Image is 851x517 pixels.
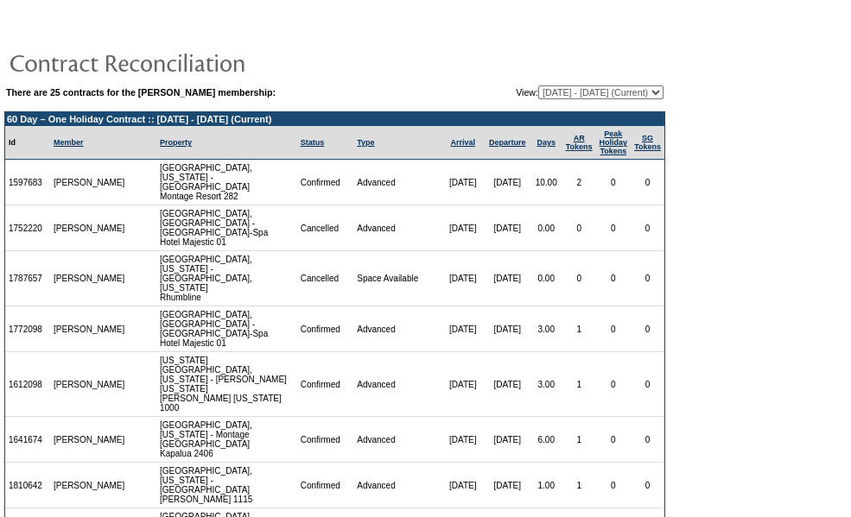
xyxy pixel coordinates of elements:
td: Advanced [353,205,441,251]
td: 1 [562,306,596,352]
td: [DATE] [441,160,484,205]
td: 0 [631,352,664,417]
td: 0 [596,352,632,417]
td: Space Available [353,251,441,306]
a: Member [54,138,84,147]
td: Confirmed [297,306,354,352]
td: [US_STATE][GEOGRAPHIC_DATA], [US_STATE] - [PERSON_NAME] [US_STATE] [PERSON_NAME] [US_STATE] 1000 [156,352,297,417]
td: 0 [596,251,632,306]
td: [DATE] [441,306,484,352]
td: 0 [631,306,664,352]
a: SGTokens [634,134,661,151]
td: 1772098 [5,306,50,352]
td: 0 [631,417,664,463]
a: Type [357,138,374,147]
td: 1.00 [530,463,562,508]
td: 1641674 [5,417,50,463]
td: [DATE] [485,251,530,306]
td: [DATE] [485,306,530,352]
td: 1612098 [5,352,50,417]
td: Advanced [353,160,441,205]
td: 0 [596,417,632,463]
td: 0 [596,205,632,251]
td: [DATE] [485,463,530,508]
td: [DATE] [485,352,530,417]
td: Advanced [353,352,441,417]
td: View: [431,85,664,99]
td: 0 [631,160,664,205]
td: Advanced [353,306,441,352]
td: 0.00 [530,251,562,306]
img: pgTtlContractReconciliation.gif [9,45,354,79]
td: [PERSON_NAME] [50,251,129,306]
td: 1597683 [5,160,50,205]
td: 1 [562,463,596,508]
td: 0 [596,306,632,352]
td: 6.00 [530,417,562,463]
td: Advanced [353,417,441,463]
td: Confirmed [297,463,354,508]
td: Confirmed [297,160,354,205]
td: [GEOGRAPHIC_DATA], [GEOGRAPHIC_DATA] - [GEOGRAPHIC_DATA]-Spa Hotel Majestic 01 [156,306,297,352]
td: [PERSON_NAME] [50,205,129,251]
td: [GEOGRAPHIC_DATA], [US_STATE] - [GEOGRAPHIC_DATA] [PERSON_NAME] 1115 [156,463,297,508]
td: 1810642 [5,463,50,508]
td: [GEOGRAPHIC_DATA], [US_STATE] - [GEOGRAPHIC_DATA], [US_STATE] Rhumbline [156,251,297,306]
td: [PERSON_NAME] [50,160,129,205]
a: Status [301,138,325,147]
td: Advanced [353,463,441,508]
td: [DATE] [441,463,484,508]
td: Cancelled [297,251,354,306]
td: 1 [562,417,596,463]
a: Days [537,138,556,147]
td: 1 [562,352,596,417]
td: [DATE] [485,417,530,463]
td: [DATE] [441,417,484,463]
td: [DATE] [441,205,484,251]
a: Departure [489,138,526,147]
a: Property [160,138,192,147]
td: [GEOGRAPHIC_DATA], [GEOGRAPHIC_DATA] - [GEOGRAPHIC_DATA]-Spa Hotel Majestic 01 [156,205,297,251]
td: 10.00 [530,160,562,205]
td: 1752220 [5,205,50,251]
td: Id [5,126,50,160]
td: 3.00 [530,352,562,417]
td: 0 [562,205,596,251]
td: Confirmed [297,352,354,417]
td: 0 [596,463,632,508]
td: [DATE] [485,160,530,205]
td: [DATE] [485,205,530,251]
td: 0.00 [530,205,562,251]
td: 60 Day – One Holiday Contract :: [DATE] - [DATE] (Current) [5,112,664,126]
td: Cancelled [297,205,354,251]
td: [PERSON_NAME] [50,417,129,463]
td: Confirmed [297,417,354,463]
td: [DATE] [441,352,484,417]
td: 0 [596,160,632,205]
b: There are 25 contracts for the [PERSON_NAME] membership: [6,87,276,98]
td: 0 [631,463,664,508]
td: 3.00 [530,306,562,352]
td: 0 [631,205,664,251]
td: [PERSON_NAME] [50,352,129,417]
td: 1787657 [5,251,50,306]
td: [DATE] [441,251,484,306]
td: 0 [631,251,664,306]
a: ARTokens [566,134,593,151]
td: [GEOGRAPHIC_DATA], [US_STATE] - [GEOGRAPHIC_DATA] Montage Resort 282 [156,160,297,205]
td: [PERSON_NAME] [50,306,129,352]
td: 2 [562,160,596,205]
a: Arrival [450,138,475,147]
a: Peak HolidayTokens [600,129,628,155]
td: [GEOGRAPHIC_DATA], [US_STATE] - Montage [GEOGRAPHIC_DATA] Kapalua 2406 [156,417,297,463]
td: 0 [562,251,596,306]
td: [PERSON_NAME] [50,463,129,508]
